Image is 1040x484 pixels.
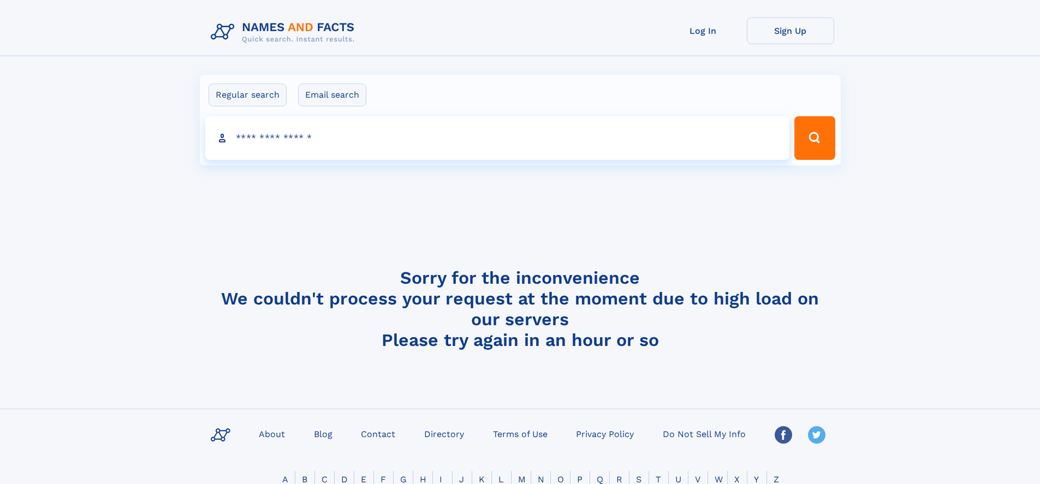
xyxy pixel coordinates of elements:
a: Do Not Sell My Info [658,426,750,441]
a: Sign Up [747,17,834,44]
a: About [254,426,289,441]
a: Privacy Policy [572,426,638,441]
h4: Sorry for the inconvenience We couldn't process your request at the moment due to high load on ou... [206,267,834,350]
img: Facebook [775,426,792,444]
label: Regular search [209,83,287,106]
a: Blog [310,426,337,441]
a: Contact [356,426,400,441]
a: Log In [659,17,747,44]
label: Email search [298,83,366,106]
img: Logo Names and Facts [206,17,364,47]
input: search input [205,116,790,160]
a: Terms of Use [489,426,552,441]
a: Directory [420,426,468,441]
img: Twitter [808,426,825,444]
button: Search Button [794,116,835,160]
